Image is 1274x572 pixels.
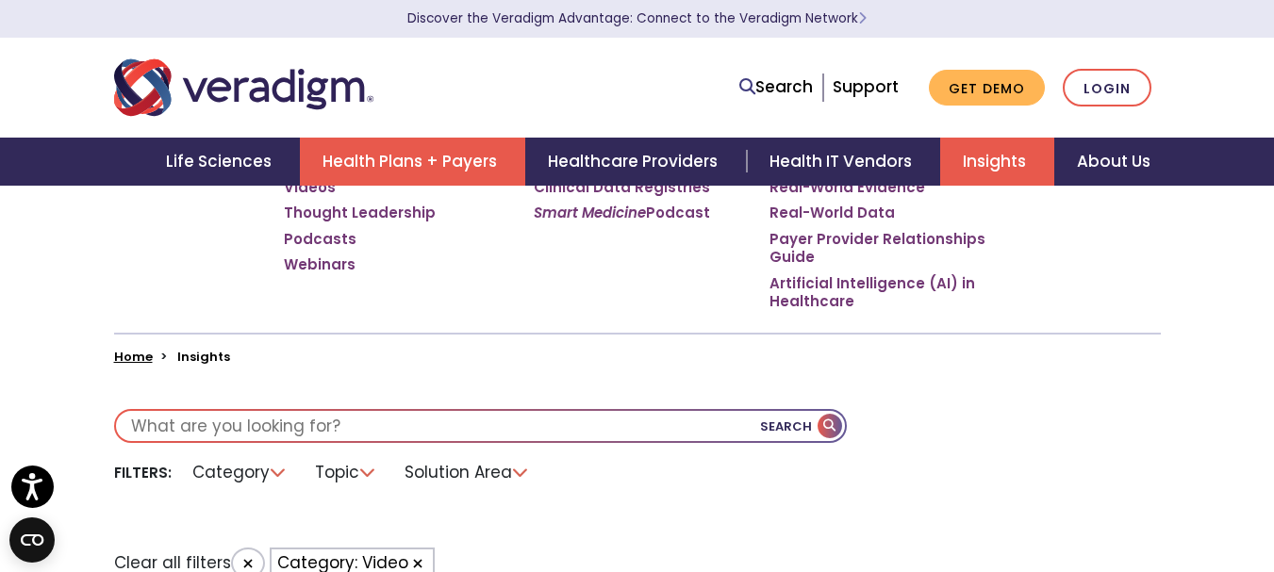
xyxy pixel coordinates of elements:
[534,203,646,222] em: Smart Medicine
[284,230,356,249] a: Podcasts
[739,74,813,100] a: Search
[143,138,300,186] a: Life Sciences
[1054,138,1173,186] a: About Us
[760,411,845,441] button: Search
[114,348,153,366] a: Home
[393,458,541,487] li: Solution Area
[304,458,389,487] li: Topic
[747,138,940,186] a: Health IT Vendors
[114,57,373,119] img: Veradigm logo
[833,75,899,98] a: Support
[284,204,436,222] a: Thought Leadership
[940,138,1054,186] a: Insights
[858,9,867,27] span: Learn More
[534,178,710,197] a: Clinical Data Registries
[1063,69,1151,107] a: Login
[9,517,55,563] button: Open CMP widget
[284,255,356,274] a: Webinars
[769,274,991,311] a: Artificial Intelligence (AI) in Healthcare
[534,204,710,222] a: Smart MedicinePodcast
[407,9,867,27] a: Discover the Veradigm Advantage: Connect to the Veradigm NetworkLearn More
[284,178,336,197] a: Videos
[181,458,299,487] li: Category
[300,138,525,186] a: Health Plans + Payers
[769,204,895,222] a: Real-World Data
[525,138,746,186] a: Healthcare Providers
[116,411,845,441] input: What are you looking for?
[929,70,1045,106] a: Get Demo
[769,230,991,267] a: Payer Provider Relationships Guide
[769,178,925,197] a: Real-World Evidence
[114,463,172,482] li: Filters:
